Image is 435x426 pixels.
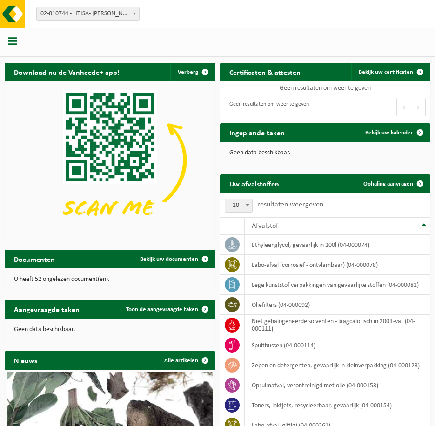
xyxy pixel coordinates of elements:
h2: Ingeplande taken [220,123,294,141]
span: 02-010744 - HTISA- SKOG - GENT [36,7,140,21]
h2: Uw afvalstoffen [220,174,288,193]
p: Geen data beschikbaar. [229,150,422,156]
p: U heeft 52 ongelezen document(en). [14,276,206,283]
a: Alle artikelen [157,351,214,370]
span: Afvalstof [252,222,278,230]
a: Bekijk uw kalender [358,123,429,142]
a: Bekijk uw documenten [133,250,214,268]
span: Bekijk uw certificaten [359,69,413,75]
button: Previous [396,98,411,116]
td: opruimafval, verontreinigd met olie (04-000153) [245,375,431,395]
h2: Aangevraagde taken [5,300,89,318]
span: Bekijk uw documenten [140,256,198,262]
span: Toon de aangevraagde taken [126,306,198,313]
td: lege kunststof verpakkingen van gevaarlijke stoffen (04-000081) [245,275,431,295]
p: Geen data beschikbaar. [14,326,206,333]
button: Verberg [170,63,214,81]
span: 10 [225,199,252,212]
span: 10 [225,199,253,213]
a: Toon de aangevraagde taken [119,300,214,319]
td: zepen en detergenten, gevaarlijk in kleinverpakking (04-000123) [245,355,431,375]
img: Download de VHEPlus App [5,81,215,239]
span: Ophaling aanvragen [363,181,413,187]
button: Next [411,98,426,116]
span: Bekijk uw kalender [365,130,413,136]
a: Bekijk uw certificaten [351,63,429,81]
td: spuitbussen (04-000114) [245,335,431,355]
div: Geen resultaten om weer te geven [225,97,309,117]
span: Verberg [178,69,198,75]
span: 02-010744 - HTISA- SKOG - GENT [37,7,139,20]
td: toners, inktjets, recycleerbaar, gevaarlijk (04-000154) [245,395,431,415]
label: resultaten weergeven [257,201,323,208]
td: labo-afval (corrosief - ontvlambaar) (04-000078) [245,255,431,275]
h2: Download nu de Vanheede+ app! [5,63,129,81]
a: Ophaling aanvragen [356,174,429,193]
td: ethyleenglycol, gevaarlijk in 200l (04-000074) [245,235,431,255]
td: oliefilters (04-000092) [245,295,431,315]
td: niet gehalogeneerde solventen - laagcalorisch in 200lt-vat (04-000111) [245,315,431,335]
h2: Certificaten & attesten [220,63,310,81]
td: Geen resultaten om weer te geven [220,81,431,94]
h2: Documenten [5,250,64,268]
h2: Nieuws [5,351,47,369]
